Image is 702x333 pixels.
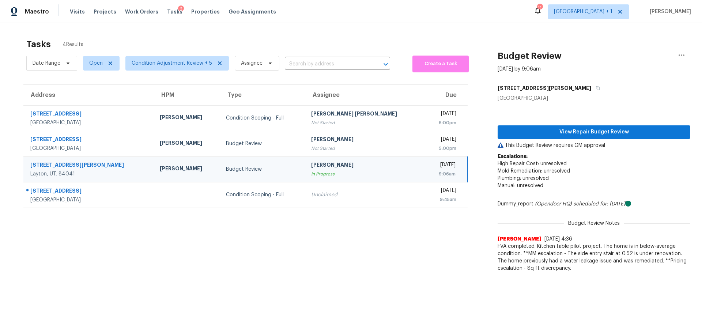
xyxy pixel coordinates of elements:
[537,4,542,12] div: 11
[167,9,182,14] span: Tasks
[544,236,572,242] span: [DATE] 4:36
[431,196,456,203] div: 9:45am
[498,95,690,102] div: [GEOGRAPHIC_DATA]
[412,56,469,72] button: Create a Task
[226,140,299,147] div: Budget Review
[25,8,49,15] span: Maestro
[178,5,184,13] div: 2
[30,119,148,126] div: [GEOGRAPHIC_DATA]
[535,201,572,207] i: (Opendoor HQ)
[498,154,528,159] b: Escalations:
[226,114,299,122] div: Condition Scoping - Full
[431,187,456,196] div: [DATE]
[564,220,624,227] span: Budget Review Notes
[30,161,148,170] div: [STREET_ADDRESS][PERSON_NAME]
[431,119,456,126] div: 6:00pm
[305,85,425,105] th: Assignee
[425,85,467,105] th: Due
[431,145,456,152] div: 9:00pm
[431,110,456,119] div: [DATE]
[498,183,543,188] span: Manual: unresolved
[160,139,214,148] div: [PERSON_NAME]
[125,8,158,15] span: Work Orders
[191,8,220,15] span: Properties
[160,165,214,174] div: [PERSON_NAME]
[30,187,148,196] div: [STREET_ADDRESS]
[229,8,276,15] span: Geo Assignments
[498,84,591,92] h5: [STREET_ADDRESS][PERSON_NAME]
[30,170,148,178] div: Layton, UT, 84041
[498,200,690,208] div: Dummy_report
[30,110,148,119] div: [STREET_ADDRESS]
[132,60,212,67] span: Condition Adjustment Review + 5
[311,191,419,198] div: Unclaimed
[431,161,456,170] div: [DATE]
[89,60,103,67] span: Open
[591,82,601,95] button: Copy Address
[554,8,612,15] span: [GEOGRAPHIC_DATA] + 1
[30,136,148,145] div: [STREET_ADDRESS]
[647,8,691,15] span: [PERSON_NAME]
[285,58,370,70] input: Search by address
[416,60,465,68] span: Create a Task
[33,60,60,67] span: Date Range
[311,136,419,145] div: [PERSON_NAME]
[498,176,549,181] span: Plumbing: unresolved
[573,201,625,207] i: scheduled for: [DATE]
[220,85,305,105] th: Type
[311,161,419,170] div: [PERSON_NAME]
[70,8,85,15] span: Visits
[431,136,456,145] div: [DATE]
[498,161,567,166] span: High Repair Cost: unresolved
[381,59,391,69] button: Open
[498,243,690,272] span: FVA completed. Kitchen table pilot project. The home is in below-average condition. **MM escalati...
[311,110,419,119] div: [PERSON_NAME] [PERSON_NAME]
[23,85,154,105] th: Address
[63,41,83,48] span: 4 Results
[498,65,541,73] div: [DATE] by 9:06am
[226,166,299,173] div: Budget Review
[311,119,419,126] div: Not Started
[503,128,684,137] span: View Repair Budget Review
[498,235,541,243] span: [PERSON_NAME]
[226,191,299,198] div: Condition Scoping - Full
[241,60,263,67] span: Assignee
[154,85,220,105] th: HPM
[311,170,419,178] div: In Progress
[30,145,148,152] div: [GEOGRAPHIC_DATA]
[26,41,51,48] h2: Tasks
[30,196,148,204] div: [GEOGRAPHIC_DATA]
[498,142,690,149] p: This Budget Review requires GM approval
[94,8,116,15] span: Projects
[431,170,456,178] div: 9:06am
[160,114,214,123] div: [PERSON_NAME]
[498,52,562,60] h2: Budget Review
[498,125,690,139] button: View Repair Budget Review
[311,145,419,152] div: Not Started
[498,169,570,174] span: Mold Remediation: unresolved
